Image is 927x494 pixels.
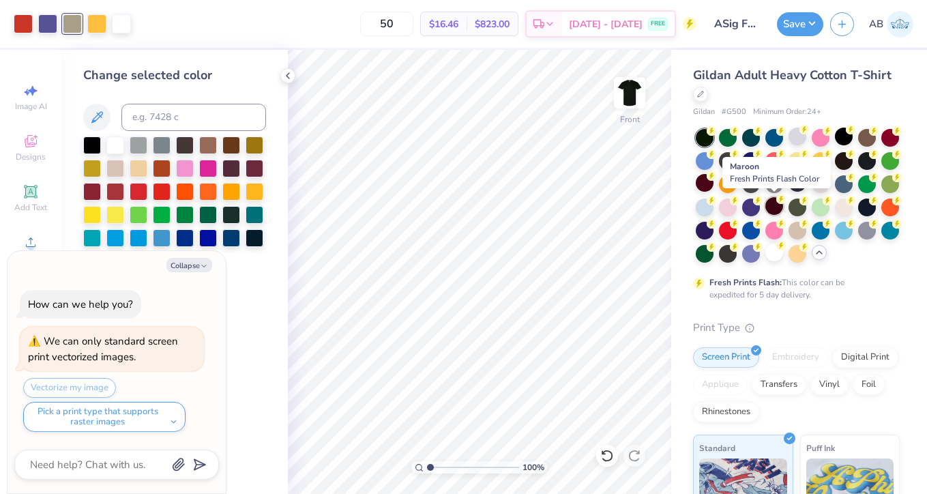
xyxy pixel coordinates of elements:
span: 100 % [523,461,544,474]
div: Print Type [693,320,900,336]
div: Maroon [722,157,831,188]
div: This color can be expedited for 5 day delivery. [709,276,877,301]
div: Front [620,113,640,126]
span: Image AI [15,101,47,112]
span: $823.00 [475,17,510,31]
span: Gildan [693,106,715,118]
a: AB [869,11,913,38]
div: Foil [853,375,885,395]
strong: Fresh Prints Flash: [709,277,782,288]
input: Untitled Design [703,10,770,38]
span: [DATE] - [DATE] [569,17,643,31]
div: Transfers [752,375,806,395]
span: Add Text [14,202,47,213]
span: # G500 [722,106,746,118]
div: Vinyl [810,375,849,395]
span: Minimum Order: 24 + [753,106,821,118]
button: Collapse [166,258,212,272]
span: Gildan Adult Heavy Cotton T-Shirt [693,67,892,83]
div: Applique [693,375,748,395]
span: Designs [16,151,46,162]
span: Puff Ink [806,441,835,455]
img: Abby Baker [887,11,913,38]
span: $16.46 [429,17,458,31]
span: Fresh Prints Flash Color [730,173,819,184]
div: Rhinestones [693,402,759,422]
button: Pick a print type that supports raster images [23,402,186,432]
input: – – [360,12,413,36]
div: Change selected color [83,66,266,85]
span: FREE [651,19,665,29]
input: e.g. 7428 c [121,104,266,131]
button: Save [777,12,823,36]
div: Digital Print [832,347,898,368]
div: We can only standard screen print vectorized images. [28,334,178,364]
img: Front [616,79,643,106]
div: Screen Print [693,347,759,368]
span: Standard [699,441,735,455]
div: Embroidery [763,347,828,368]
div: How can we help you? [28,297,133,311]
span: AB [869,16,883,32]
